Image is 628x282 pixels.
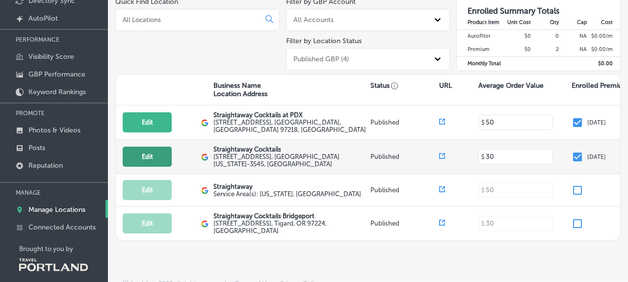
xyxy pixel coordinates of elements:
p: Photos & Videos [28,126,80,134]
p: Connected Accounts [28,223,96,231]
p: Brought to you by [19,245,108,253]
button: Edit [123,147,172,167]
p: Reputation [28,161,63,170]
p: [DATE] [587,154,606,160]
strong: Product Item [468,19,499,26]
td: $ 0.00 /m [587,43,620,57]
label: Filter by Location Status [286,37,362,45]
td: NA [559,43,587,57]
p: Manage Locations [28,205,85,214]
img: Travel Portland [19,258,88,271]
th: Qty [531,16,559,29]
div: Published GBP (4) [293,55,349,63]
td: $0 [503,43,531,57]
p: AutoPilot [28,14,58,23]
p: $ [481,119,485,126]
button: Edit [123,180,172,200]
label: [STREET_ADDRESS] , [GEOGRAPHIC_DATA][US_STATE]-3545, [GEOGRAPHIC_DATA] [213,153,368,168]
img: logo [201,187,209,194]
p: Posts [28,144,45,152]
p: Business Name Location Address [213,81,267,98]
label: [STREET_ADDRESS] , Tigard, OR 97224, [GEOGRAPHIC_DATA] [213,220,368,234]
button: Edit [123,213,172,233]
td: AutoPilot [457,29,503,43]
td: 2 [531,43,559,57]
p: $ [481,154,485,160]
span: Oregon, USA [213,190,361,198]
th: Cost [587,16,620,29]
p: URL [439,81,452,90]
p: Published [370,186,439,194]
th: Unit Cost [503,16,531,29]
td: NA [559,29,587,43]
td: 0 [531,29,559,43]
p: GBP Performance [28,70,85,78]
p: Published [370,220,439,227]
p: Average Order Value [478,81,544,90]
td: $ 0.00 [587,57,620,71]
td: $0 [503,29,531,43]
p: Keyword Rankings [28,88,86,96]
p: Straightaway [213,183,361,190]
p: Status [370,81,439,90]
th: Cap [559,16,587,29]
p: Published [370,153,439,160]
p: Straightaway Cocktails at PDX [213,111,368,119]
td: Premium [457,43,503,57]
p: Published [370,119,439,126]
button: Edit [123,112,172,132]
img: logo [201,154,209,161]
p: [DATE] [587,119,606,126]
label: [STREET_ADDRESS] , [GEOGRAPHIC_DATA], [GEOGRAPHIC_DATA] 97218, [GEOGRAPHIC_DATA] [213,119,368,133]
p: Straightaway Cocktails Bridgeport [213,212,368,220]
div: All Accounts [293,16,334,24]
input: All Locations [122,15,258,24]
p: Straightaway Cocktails [213,146,368,153]
img: logo [201,119,209,127]
img: logo [201,220,209,228]
p: Visibility Score [28,52,74,61]
td: $ 0.00 /m [587,29,620,43]
td: Monthly Total [457,57,503,71]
